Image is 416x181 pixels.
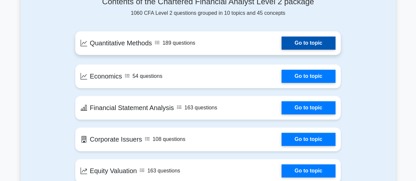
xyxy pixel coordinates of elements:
a: Go to topic [281,36,335,50]
a: Go to topic [281,164,335,177]
a: Go to topic [281,70,335,83]
a: Go to topic [281,133,335,146]
a: Go to topic [281,101,335,114]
